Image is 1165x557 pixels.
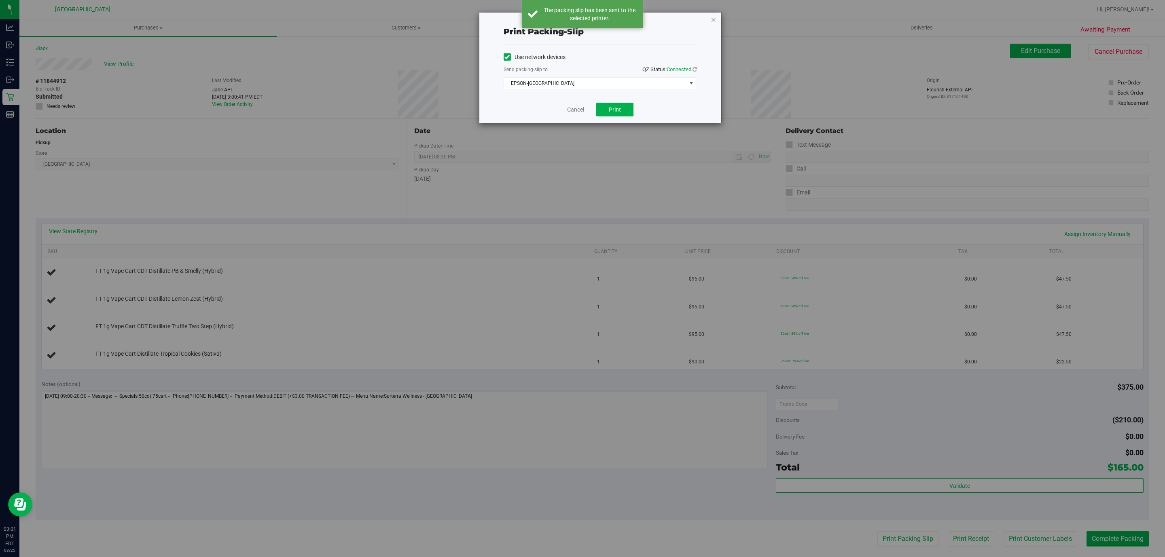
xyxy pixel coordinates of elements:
[8,492,32,517] iframe: Resource center
[504,78,686,89] span: EPSON-[GEOGRAPHIC_DATA]
[567,105,584,114] a: Cancel
[542,6,637,22] div: The packing slip has been sent to the selected printer.
[642,66,697,72] span: QZ Status:
[686,78,696,89] span: select
[667,66,691,72] span: Connected
[504,66,549,73] label: Send packing-slip to:
[504,27,584,36] span: Print packing-slip
[609,106,621,113] span: Print
[596,103,633,116] button: Print
[504,53,566,61] label: Use network devices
